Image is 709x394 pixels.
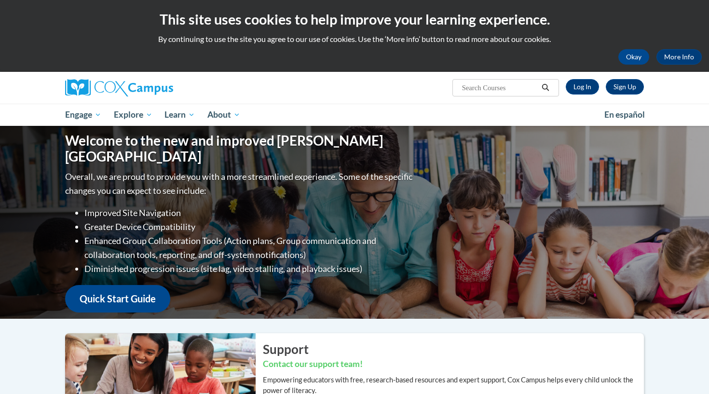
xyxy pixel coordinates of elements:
a: Quick Start Guide [65,285,170,312]
span: Engage [65,109,101,121]
span: About [207,109,240,121]
a: Explore [108,104,159,126]
li: Greater Device Compatibility [84,220,415,234]
a: Learn [158,104,201,126]
a: More Info [656,49,702,65]
li: Diminished progression issues (site lag, video stalling, and playback issues) [84,262,415,276]
li: Enhanced Group Collaboration Tools (Action plans, Group communication and collaboration tools, re... [84,234,415,262]
div: Main menu [51,104,658,126]
h2: This site uses cookies to help improve your learning experience. [7,10,702,29]
a: Engage [59,104,108,126]
a: Log In [566,79,599,95]
p: By continuing to use the site you agree to our use of cookies. Use the ‘More info’ button to read... [7,34,702,44]
span: Learn [164,109,195,121]
input: Search Courses [461,82,538,94]
h2: Support [263,340,644,358]
p: Overall, we are proud to provide you with a more streamlined experience. Some of the specific cha... [65,170,415,198]
a: En español [598,105,651,125]
a: Register [606,79,644,95]
h3: Contact our support team! [263,358,644,370]
a: About [201,104,246,126]
button: Search [538,82,553,94]
button: Okay [618,49,649,65]
span: En español [604,109,645,120]
h1: Welcome to the new and improved [PERSON_NAME][GEOGRAPHIC_DATA] [65,133,415,165]
img: Cox Campus [65,79,173,96]
li: Improved Site Navigation [84,206,415,220]
span: Explore [114,109,152,121]
a: Cox Campus [65,79,248,96]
